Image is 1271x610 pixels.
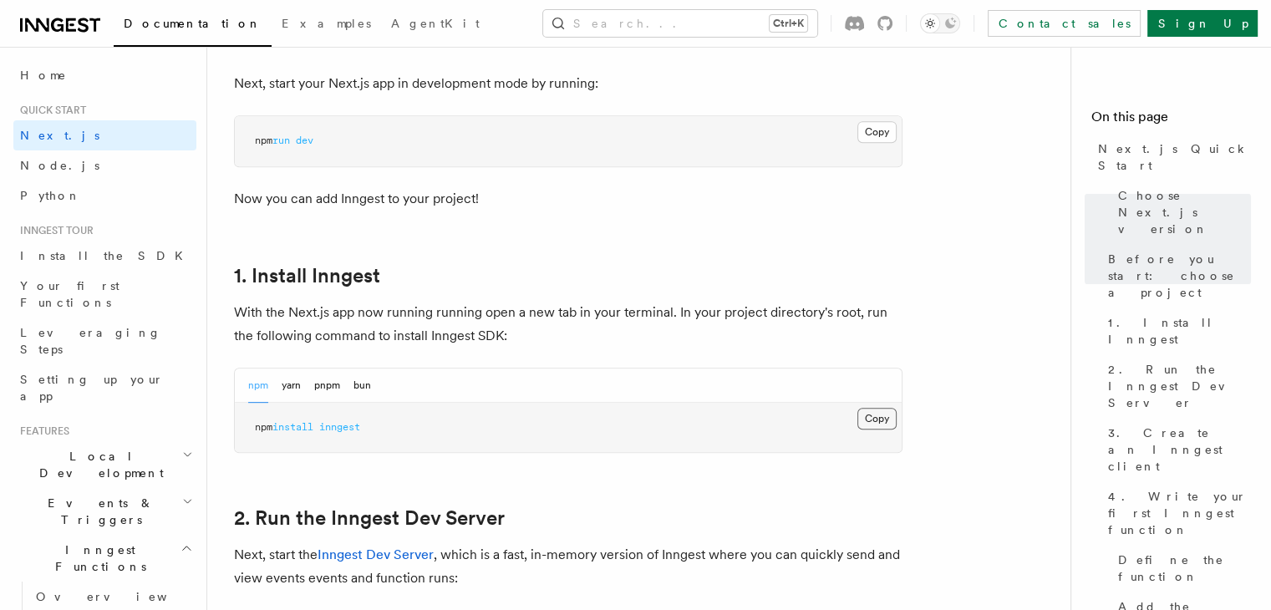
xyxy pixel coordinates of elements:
span: 2. Run the Inngest Dev Server [1108,361,1251,411]
a: Setting up your app [13,364,196,411]
span: Node.js [20,159,99,172]
span: Define the function [1118,552,1251,585]
span: inngest [319,421,360,433]
a: Node.js [13,150,196,180]
button: Toggle dark mode [920,13,960,33]
p: Next, start the , which is a fast, in-memory version of Inngest where you can quickly send and vi... [234,543,902,590]
button: Local Development [13,441,196,488]
span: Next.js [20,129,99,142]
a: Before you start: choose a project [1101,244,1251,308]
button: Copy [857,121,897,143]
span: 3. Create an Inngest client [1108,424,1251,475]
span: Install the SDK [20,249,193,262]
a: Next.js Quick Start [1091,134,1251,180]
a: Install the SDK [13,241,196,271]
p: Now you can add Inngest to your project! [234,187,902,211]
span: Documentation [124,17,262,30]
span: Setting up your app [20,373,164,403]
button: Copy [857,408,897,430]
a: Contact sales [988,10,1141,37]
span: Inngest tour [13,224,94,237]
a: Python [13,180,196,211]
a: 2. Run the Inngest Dev Server [234,506,505,530]
span: npm [255,421,272,433]
span: 4. Write your first Inngest function [1108,488,1251,538]
p: With the Next.js app now running running open a new tab in your terminal. In your project directo... [234,301,902,348]
button: yarn [282,369,301,403]
span: Overview [36,590,208,603]
a: Your first Functions [13,271,196,318]
a: Inngest Dev Server [318,546,434,562]
a: AgentKit [381,5,490,45]
span: Quick start [13,104,86,117]
a: 3. Create an Inngest client [1101,418,1251,481]
span: 1. Install Inngest [1108,314,1251,348]
span: Home [20,67,67,84]
a: Choose Next.js version [1111,180,1251,244]
kbd: Ctrl+K [770,15,807,32]
span: Examples [282,17,371,30]
span: Features [13,424,69,438]
span: Inngest Functions [13,541,180,575]
span: Next.js Quick Start [1098,140,1251,174]
span: install [272,421,313,433]
span: Local Development [13,448,182,481]
a: Home [13,60,196,90]
a: Sign Up [1147,10,1258,37]
button: bun [353,369,371,403]
a: Leveraging Steps [13,318,196,364]
span: Before you start: choose a project [1108,251,1251,301]
span: Python [20,189,81,202]
span: Events & Triggers [13,495,182,528]
button: Events & Triggers [13,488,196,535]
span: Choose Next.js version [1118,187,1251,237]
span: AgentKit [391,17,480,30]
a: 1. Install Inngest [1101,308,1251,354]
a: Next.js [13,120,196,150]
span: dev [296,135,313,146]
span: run [272,135,290,146]
span: Leveraging Steps [20,326,161,356]
span: Your first Functions [20,279,119,309]
a: Documentation [114,5,272,47]
a: 1. Install Inngest [234,264,380,287]
a: 4. Write your first Inngest function [1101,481,1251,545]
a: Examples [272,5,381,45]
button: Inngest Functions [13,535,196,582]
button: npm [248,369,268,403]
button: pnpm [314,369,340,403]
a: Define the function [1111,545,1251,592]
a: 2. Run the Inngest Dev Server [1101,354,1251,418]
span: npm [255,135,272,146]
p: Next, start your Next.js app in development mode by running: [234,72,902,95]
h4: On this page [1091,107,1251,134]
button: Search...Ctrl+K [543,10,817,37]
